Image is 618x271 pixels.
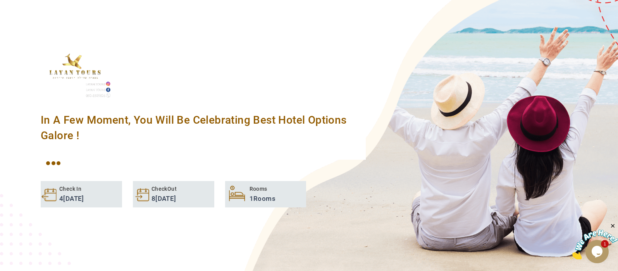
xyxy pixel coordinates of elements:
[570,223,618,259] iframe: chat widget
[59,186,81,192] span: Check In
[250,194,305,203] span: Rooms
[151,194,155,203] span: 8
[250,194,253,203] span: 1
[250,186,267,192] span: Rooms
[151,186,177,192] span: CheckOut
[155,194,176,203] span: [DATE]
[41,112,364,156] span: In A Few Moment, You Will Be Celebrating Best Hotel options galore !
[59,194,63,203] span: 4
[37,47,112,99] img: The Royal Line Holidays
[63,194,84,203] span: [DATE]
